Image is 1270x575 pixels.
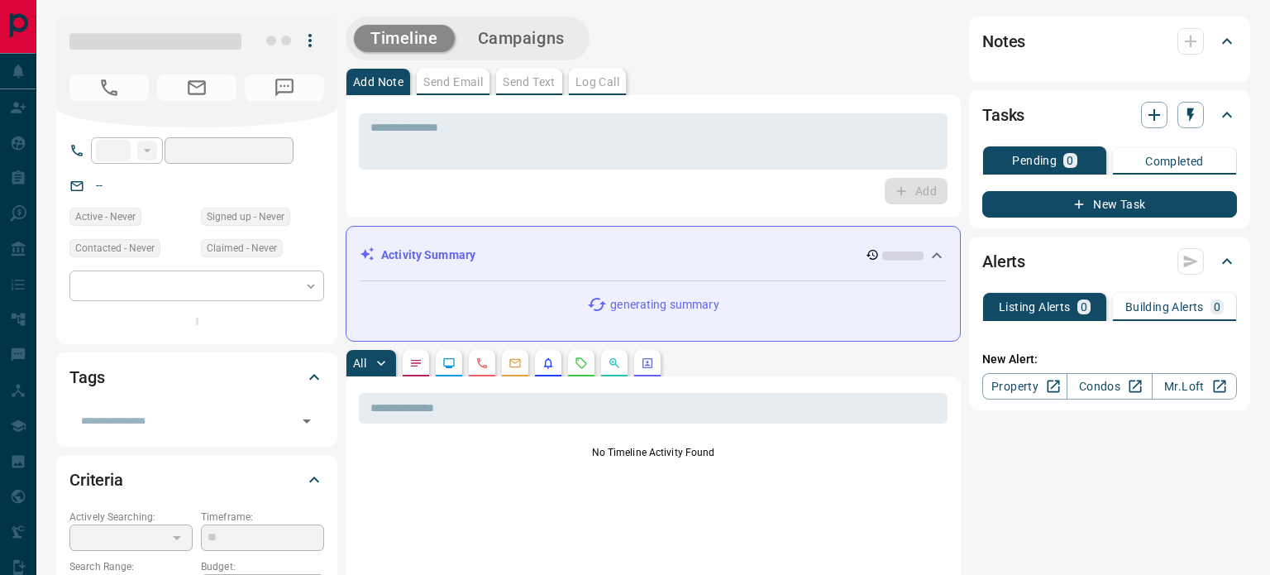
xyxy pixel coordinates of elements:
[610,296,719,314] p: generating summary
[1145,156,1204,167] p: Completed
[442,357,456,370] svg: Lead Browsing Activity
[1081,301,1087,313] p: 0
[542,357,555,370] svg: Listing Alerts
[1067,155,1073,166] p: 0
[1152,373,1237,400] a: Mr.Loft
[575,357,588,370] svg: Requests
[982,373,1067,400] a: Property
[69,559,193,574] p: Search Range:
[982,351,1237,368] p: New Alert:
[982,28,1025,55] h2: Notes
[1067,373,1152,400] a: Condos
[359,445,948,460] p: No Timeline Activity Found
[982,95,1237,135] div: Tasks
[982,22,1237,61] div: Notes
[1012,155,1057,166] p: Pending
[999,301,1071,313] p: Listing Alerts
[982,102,1024,128] h2: Tasks
[96,179,103,192] a: --
[354,25,455,52] button: Timeline
[353,76,403,88] p: Add Note
[1125,301,1204,313] p: Building Alerts
[69,357,324,397] div: Tags
[508,357,522,370] svg: Emails
[608,357,621,370] svg: Opportunities
[982,248,1025,275] h2: Alerts
[475,357,489,370] svg: Calls
[69,460,324,500] div: Criteria
[461,25,581,52] button: Campaigns
[353,357,366,369] p: All
[245,74,324,101] span: No Number
[381,247,475,264] p: Activity Summary
[207,240,277,256] span: Claimed - Never
[201,510,324,525] p: Timeframe:
[201,559,324,574] p: Budget:
[207,208,284,225] span: Signed up - Never
[75,208,136,225] span: Active - Never
[641,357,654,370] svg: Agent Actions
[69,467,123,493] h2: Criteria
[69,74,149,101] span: No Number
[982,242,1237,281] div: Alerts
[75,240,155,256] span: Contacted - Never
[157,74,236,101] span: No Email
[69,510,193,525] p: Actively Searching:
[982,191,1237,218] button: New Task
[1214,301,1220,313] p: 0
[295,410,318,433] button: Open
[409,357,423,370] svg: Notes
[69,364,104,391] h2: Tags
[360,240,947,271] div: Activity Summary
